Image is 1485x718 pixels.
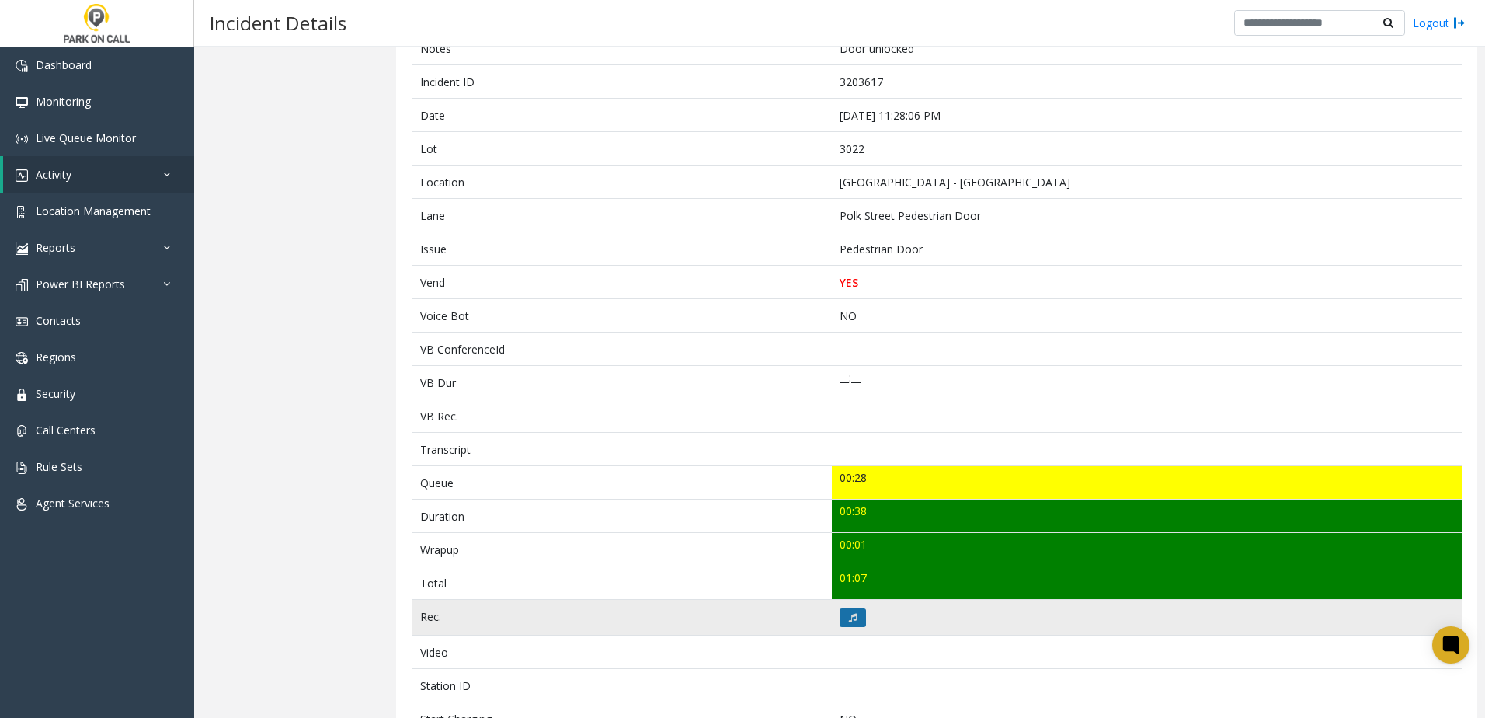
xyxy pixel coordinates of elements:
[202,4,354,42] h3: Incident Details
[1413,15,1466,31] a: Logout
[412,566,832,600] td: Total
[412,65,832,99] td: Incident ID
[412,132,832,166] td: Lot
[36,167,71,182] span: Activity
[36,423,96,437] span: Call Centers
[16,315,28,328] img: 'icon'
[412,600,832,636] td: Rec.
[832,166,1462,199] td: [GEOGRAPHIC_DATA] - [GEOGRAPHIC_DATA]
[36,277,125,291] span: Power BI Reports
[832,232,1462,266] td: Pedestrian Door
[832,466,1462,500] td: 00:28
[832,99,1462,132] td: [DATE] 11:28:06 PM
[16,462,28,474] img: 'icon'
[412,299,832,333] td: Voice Bot
[832,500,1462,533] td: 00:38
[16,169,28,182] img: 'icon'
[412,99,832,132] td: Date
[840,308,1453,324] p: NO
[412,500,832,533] td: Duration
[16,206,28,218] img: 'icon'
[412,366,832,399] td: VB Dur
[832,533,1462,566] td: 00:01
[412,669,832,702] td: Station ID
[36,386,75,401] span: Security
[412,533,832,566] td: Wrapup
[412,232,832,266] td: Issue
[16,279,28,291] img: 'icon'
[36,350,76,364] span: Regions
[832,65,1462,99] td: 3203617
[16,425,28,437] img: 'icon'
[1453,15,1466,31] img: logout
[16,498,28,511] img: 'icon'
[36,313,81,328] span: Contacts
[832,566,1462,600] td: 01:07
[16,60,28,72] img: 'icon'
[36,459,82,474] span: Rule Sets
[832,366,1462,399] td: __:__
[36,240,75,255] span: Reports
[840,274,1453,291] p: YES
[36,204,151,218] span: Location Management
[36,94,91,109] span: Monitoring
[36,496,110,511] span: Agent Services
[832,31,1462,65] td: Door unlocked
[36,131,136,145] span: Live Queue Monitor
[412,166,832,199] td: Location
[16,242,28,255] img: 'icon'
[832,132,1462,166] td: 3022
[412,433,832,466] td: Transcript
[412,636,832,669] td: Video
[412,466,832,500] td: Queue
[16,96,28,109] img: 'icon'
[832,199,1462,232] td: Polk Street Pedestrian Door
[412,31,832,65] td: Notes
[412,399,832,433] td: VB Rec.
[16,352,28,364] img: 'icon'
[412,333,832,366] td: VB ConferenceId
[16,133,28,145] img: 'icon'
[16,389,28,401] img: 'icon'
[412,199,832,232] td: Lane
[36,58,92,72] span: Dashboard
[3,156,194,193] a: Activity
[412,266,832,299] td: Vend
